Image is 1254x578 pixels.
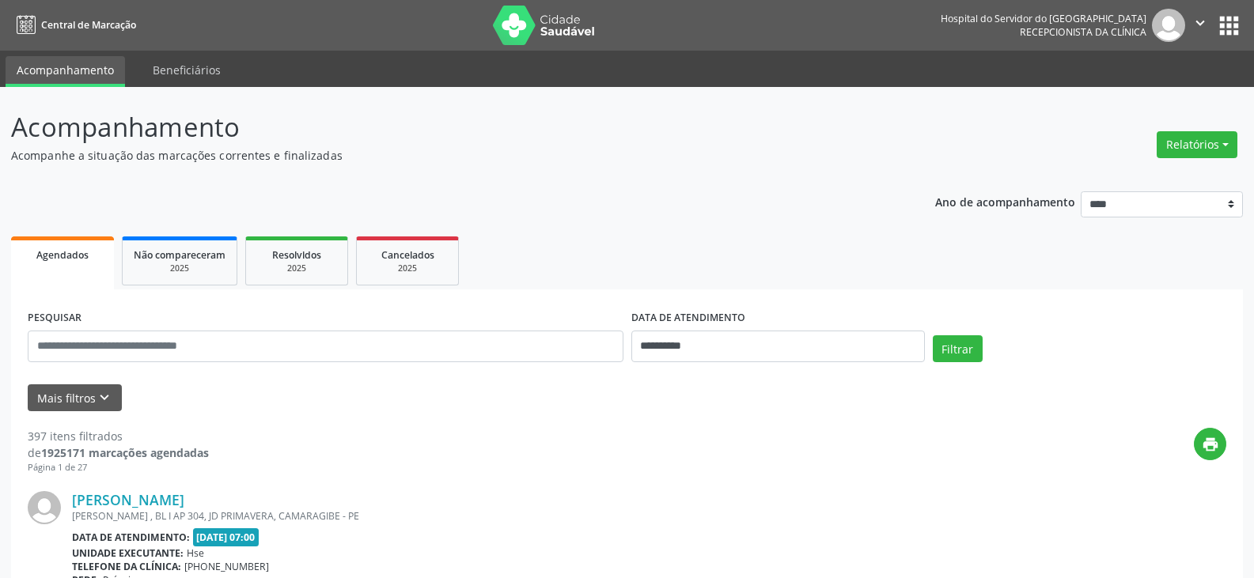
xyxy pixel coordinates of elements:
[28,428,209,444] div: 397 itens filtrados
[28,491,61,524] img: img
[184,560,269,573] span: [PHONE_NUMBER]
[28,444,209,461] div: de
[72,531,190,544] b: Data de atendimento:
[1152,9,1185,42] img: img
[36,248,89,262] span: Agendados
[28,461,209,474] div: Página 1 de 27
[96,389,113,406] i: keyboard_arrow_down
[935,191,1075,211] p: Ano de acompanhamento
[933,335,983,362] button: Filtrar
[381,248,434,262] span: Cancelados
[272,248,321,262] span: Resolvidos
[1157,131,1237,158] button: Relatórios
[41,445,209,460] strong: 1925171 marcações agendadas
[1185,9,1215,42] button: 
[72,546,184,560] b: Unidade executante:
[72,509,989,523] div: [PERSON_NAME] , BL I AP 304, JD PRIMAVERA, CAMARAGIBE - PE
[28,306,81,331] label: PESQUISAR
[6,56,125,87] a: Acompanhamento
[1194,428,1226,460] button: print
[1215,12,1243,40] button: apps
[941,12,1146,25] div: Hospital do Servidor do [GEOGRAPHIC_DATA]
[72,491,184,508] a: [PERSON_NAME]
[41,18,136,32] span: Central de Marcação
[72,560,181,573] b: Telefone da clínica:
[1020,25,1146,39] span: Recepcionista da clínica
[134,248,225,262] span: Não compareceram
[193,528,260,546] span: [DATE] 07:00
[368,263,447,274] div: 2025
[1191,14,1209,32] i: 
[134,263,225,274] div: 2025
[631,306,745,331] label: DATA DE ATENDIMENTO
[28,384,122,412] button: Mais filtroskeyboard_arrow_down
[1202,436,1219,453] i: print
[187,546,204,560] span: Hse
[11,108,873,147] p: Acompanhamento
[257,263,336,274] div: 2025
[142,56,232,84] a: Beneficiários
[11,12,136,38] a: Central de Marcação
[11,147,873,164] p: Acompanhe a situação das marcações correntes e finalizadas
